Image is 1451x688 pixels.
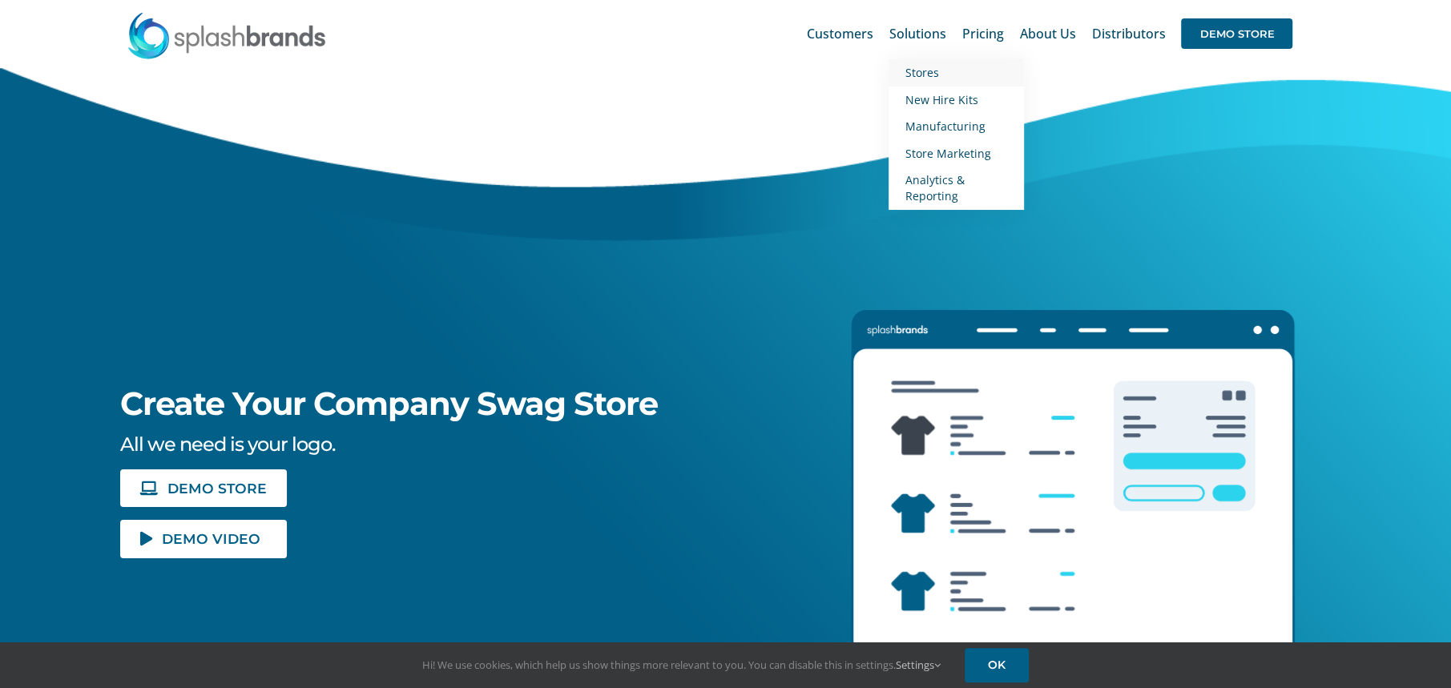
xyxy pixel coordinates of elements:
[127,11,327,59] img: SplashBrands.com Logo
[961,27,1003,40] span: Pricing
[905,119,985,134] span: Manufacturing
[905,92,977,107] span: New Hire Kits
[806,8,873,59] a: Customers
[889,27,945,40] span: Solutions
[422,658,941,672] span: Hi! We use cookies, which help us show things more relevant to you. You can disable this in setti...
[889,140,1024,167] a: Store Marketing
[1019,27,1075,40] span: About Us
[1091,27,1165,40] span: Distributors
[889,113,1024,140] a: Manufacturing
[1181,8,1292,59] a: DEMO STORE
[889,87,1024,114] a: New Hire Kits
[167,481,267,495] span: DEMO STORE
[889,167,1024,209] a: Analytics & Reporting
[896,658,941,672] a: Settings
[806,27,873,40] span: Customers
[806,8,1292,59] nav: Main Menu
[889,59,1024,87] a: Stores
[120,469,287,507] a: DEMO STORE
[905,65,938,80] span: Stores
[961,8,1003,59] a: Pricing
[120,433,335,456] span: All we need is your logo.
[905,172,964,203] span: Analytics & Reporting
[905,146,990,161] span: Store Marketing
[1091,8,1165,59] a: Distributors
[120,384,658,423] span: Create Your Company Swag Store
[1181,18,1292,49] span: DEMO STORE
[162,532,260,545] span: DEMO VIDEO
[965,648,1029,682] a: OK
